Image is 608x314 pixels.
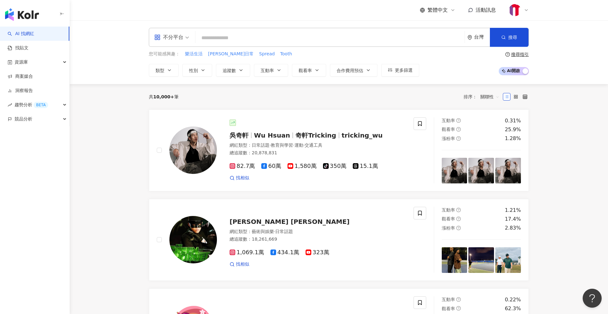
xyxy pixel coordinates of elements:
[280,51,293,58] button: Tooth
[381,64,419,77] button: 更多篩選
[467,35,472,40] span: environment
[456,208,461,212] span: question-circle
[442,118,455,123] span: 互動率
[495,158,521,183] img: post-image
[208,51,254,58] button: [PERSON_NAME]日常
[154,32,183,42] div: 不分平台
[153,94,174,99] span: 10,000+
[185,51,203,57] span: 樂活生活
[270,249,300,256] span: 434.1萬
[292,64,326,77] button: 觀看率
[442,306,455,311] span: 觀看率
[280,51,292,57] span: Tooth
[442,225,455,231] span: 漲粉率
[169,126,217,174] img: KOL Avatar
[505,225,521,231] div: 2.83%
[337,68,363,73] span: 合作費用預估
[230,175,249,181] a: 找相似
[305,143,322,148] span: 交通工具
[189,68,198,73] span: 性別
[230,150,406,156] div: 總追蹤數 ： 20,878,831
[8,45,28,51] a: 找貼文
[149,199,529,281] a: KOL Avatar[PERSON_NAME] [PERSON_NAME]網紅類型：藝術與娛樂·日常話題總追蹤數：18,261,6691,069.1萬434.1萬323萬找相似互動率questi...
[15,112,32,126] span: 競品分析
[223,68,236,73] span: 追蹤數
[505,216,521,223] div: 17.4%
[230,249,264,256] span: 1,069.1萬
[295,132,336,139] span: 奇軒Tricking
[34,102,48,108] div: BETA
[261,68,274,73] span: 互動率
[456,297,461,302] span: question-circle
[330,64,377,77] button: 合作費用預估
[236,261,249,268] span: 找相似
[505,135,521,142] div: 1.28%
[15,55,28,69] span: 資源庫
[505,296,521,303] div: 0.22%
[456,118,461,123] span: question-circle
[252,229,274,234] span: 藝術與娛樂
[480,92,499,102] span: 關聯性
[442,247,467,273] img: post-image
[261,163,281,169] span: 60萬
[456,306,461,311] span: question-circle
[456,136,461,141] span: question-circle
[230,163,255,169] span: 82.7萬
[511,52,529,57] div: 搜尋指引
[395,68,413,73] span: 更多篩選
[474,34,490,40] div: 台灣
[182,64,212,77] button: 性別
[456,226,461,230] span: question-circle
[259,51,275,57] span: Spread
[508,35,517,40] span: 搜尋
[288,163,317,169] span: 1,580萬
[495,247,521,273] img: post-image
[274,229,275,234] span: ·
[230,229,406,235] div: 網紅類型 ：
[468,158,494,183] img: post-image
[208,51,254,57] span: [PERSON_NAME]日常
[230,236,406,243] div: 總追蹤數 ： 18,261,669
[505,117,521,124] div: 0.31%
[271,143,293,148] span: 教育與學習
[8,88,33,94] a: 洞察報告
[230,132,249,139] span: 吳奇軒
[149,64,179,77] button: 類型
[299,68,312,73] span: 觀看率
[185,51,203,58] button: 樂活生活
[8,103,12,107] span: rise
[353,163,378,169] span: 15.1萬
[342,132,383,139] span: tricking_wu
[252,143,269,148] span: 日常話題
[442,136,455,141] span: 漲粉率
[230,218,350,225] span: [PERSON_NAME] [PERSON_NAME]
[427,7,448,14] span: 繁體中文
[464,92,503,102] div: 排序：
[8,31,34,37] a: searchAI 找網紅
[236,175,249,181] span: 找相似
[505,207,521,214] div: 1.21%
[509,4,521,16] img: MMdc_PPT.png
[154,34,161,40] span: appstore
[442,127,455,132] span: 觀看率
[15,98,48,112] span: 趨勢分析
[442,216,455,221] span: 觀看率
[5,8,39,21] img: logo
[490,28,529,47] button: 搜尋
[230,142,406,149] div: 網紅類型 ：
[442,158,467,183] img: post-image
[275,229,293,234] span: 日常話題
[505,52,510,57] span: question-circle
[303,143,305,148] span: ·
[169,216,217,263] img: KOL Avatar
[149,94,179,99] div: 共 筆
[269,143,271,148] span: ·
[442,297,455,302] span: 互動率
[155,68,164,73] span: 類型
[468,247,494,273] img: post-image
[476,7,496,13] span: 活動訊息
[505,126,521,133] div: 25.9%
[259,51,275,58] button: Spread
[8,73,33,80] a: 商案媒合
[254,132,290,139] span: Wu Hsuan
